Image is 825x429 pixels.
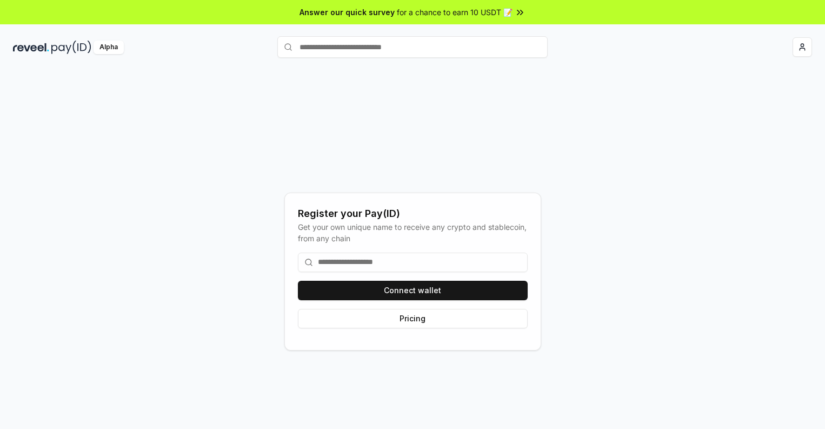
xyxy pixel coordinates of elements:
span: Answer our quick survey [300,6,395,18]
div: Alpha [94,41,124,54]
button: Pricing [298,309,528,328]
button: Connect wallet [298,281,528,300]
img: pay_id [51,41,91,54]
div: Get your own unique name to receive any crypto and stablecoin, from any chain [298,221,528,244]
img: reveel_dark [13,41,49,54]
span: for a chance to earn 10 USDT 📝 [397,6,513,18]
div: Register your Pay(ID) [298,206,528,221]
